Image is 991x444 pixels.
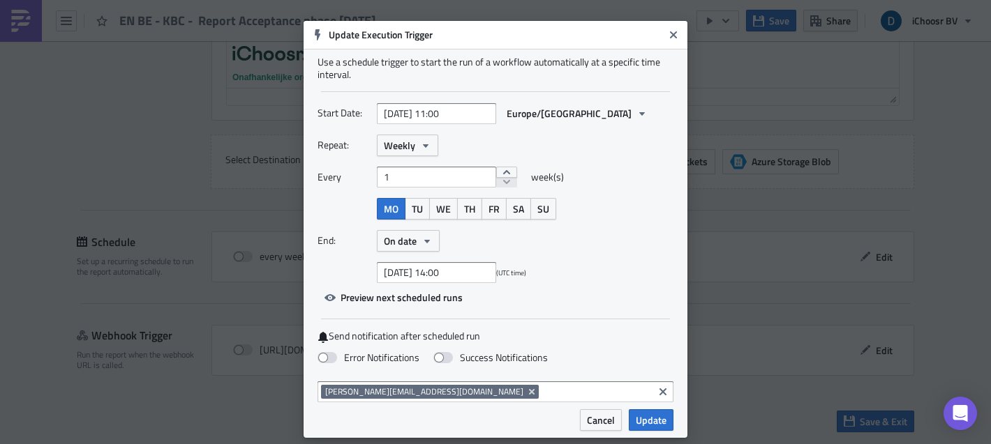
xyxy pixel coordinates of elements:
[6,80,79,101] img: Brand logo
[526,385,539,399] button: Remove Tag
[655,383,671,400] button: Clear selected items
[412,201,423,216] span: TU
[341,290,463,305] span: Preview next scheduled runs
[329,29,664,41] h6: Update Execution Trigger
[377,103,496,124] input: YYYY-MM-DD HH:mm
[663,24,684,45] button: Close
[500,102,655,124] button: Europe/[GEOGRAPHIC_DATA]
[405,198,430,220] button: TU
[587,413,615,427] span: Cancel
[377,230,440,252] button: On date
[496,177,517,188] button: decrement
[496,268,526,278] span: (UTC time)
[377,135,438,156] button: Weekly
[433,351,548,364] label: Success Notifications
[436,201,451,216] span: WE
[377,262,496,283] input: YYYY-MM-DD HH:mm
[6,113,195,123] strong: Onafhankelijke organisator van groepsaankope
[489,201,500,216] span: FR
[531,167,564,187] span: week(s)
[464,201,475,216] span: TH
[384,138,415,153] span: Weekly
[384,234,417,248] span: On date
[629,409,673,431] button: Update
[318,102,370,123] label: Start Date:
[318,56,673,81] div: Use a schedule trigger to start the run of a workflow automatically at a specific time interval.
[513,201,524,216] span: SA
[636,413,666,427] span: Update
[537,201,549,216] span: SU
[944,397,977,430] div: Open Intercom Messenger
[325,386,523,397] span: [PERSON_NAME][EMAIL_ADDRESS][DOMAIN_NAME]
[377,198,405,220] button: MO
[457,198,482,220] button: TH
[318,286,470,308] button: Preview next scheduled runs
[506,198,531,220] button: SA
[318,167,370,187] label: Every
[318,351,419,364] label: Error Notifications
[318,230,370,251] label: End:
[530,198,556,220] button: SU
[318,135,370,155] label: Repeat:
[6,37,666,48] div: Groeten
[318,330,673,343] label: Send notification after scheduled run
[384,201,398,216] span: MO
[429,198,458,220] button: WE
[482,198,507,220] button: FR
[507,106,632,121] span: Europe/[GEOGRAPHIC_DATA]
[195,113,200,123] strong: n
[580,409,622,431] button: Cancel
[496,167,517,178] button: increment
